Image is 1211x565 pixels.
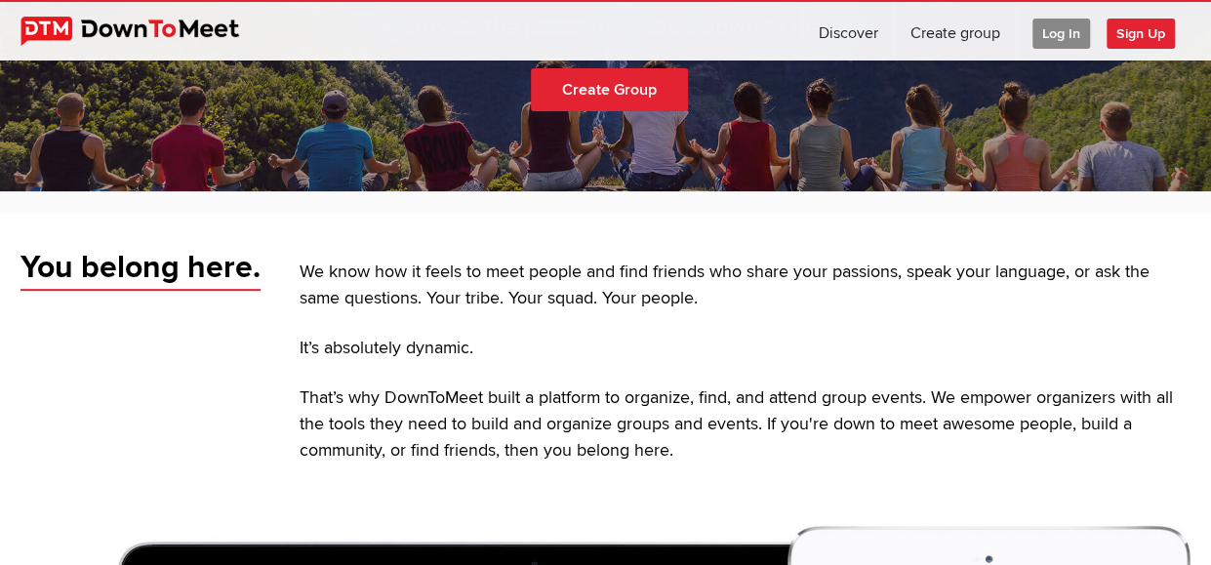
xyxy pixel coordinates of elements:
[300,336,1191,362] p: It’s absolutely dynamic.
[300,260,1191,312] p: We know how it feels to meet people and find friends who share your passions, speak your language...
[531,68,688,111] a: Create Group
[20,248,261,291] span: You belong here.
[1017,2,1106,61] a: Log In
[1032,19,1090,49] span: Log In
[1107,2,1191,61] a: Sign Up
[803,2,894,61] a: Discover
[300,385,1191,464] p: That’s why DownToMeet built a platform to organize, find, and attend group events. We empower org...
[20,17,269,46] img: DownToMeet
[1107,19,1175,49] span: Sign Up
[895,2,1016,61] a: Create group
